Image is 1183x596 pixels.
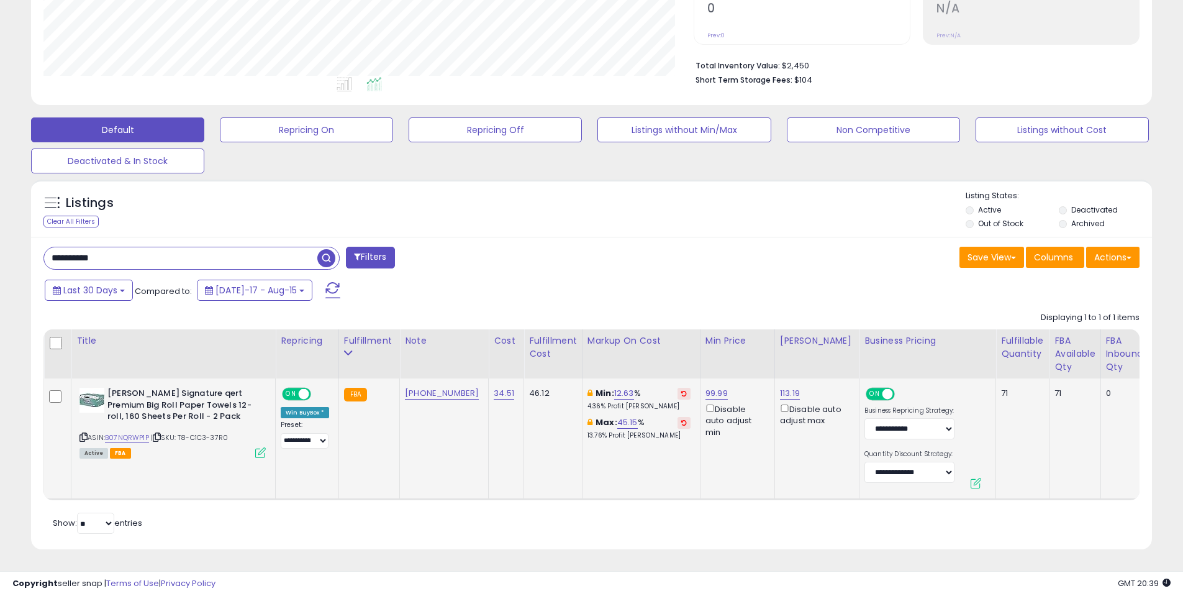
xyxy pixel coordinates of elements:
label: Quantity Discount Strategy: [864,450,954,459]
h2: N/A [936,1,1139,18]
h2: 0 [707,1,910,18]
div: 71 [1001,388,1040,399]
div: Win BuyBox * [281,407,329,418]
button: Listings without Min/Max [597,117,771,142]
a: 45.15 [617,416,638,429]
a: 113.19 [780,387,800,400]
span: 2025-09-16 20:39 GMT [1118,577,1171,589]
a: [PHONE_NUMBER] [405,387,479,400]
button: Default [31,117,204,142]
li: $2,450 [696,57,1130,72]
span: ON [283,389,299,400]
span: Last 30 Days [63,284,117,296]
span: OFF [893,389,913,400]
div: Preset: [281,421,329,449]
div: Displaying 1 to 1 of 1 items [1041,312,1140,324]
img: 51Fus9basCL._SL40_.jpg [79,388,104,413]
p: Listing States: [966,190,1152,202]
b: Short Term Storage Fees: [696,75,792,85]
div: Fulfillable Quantity [1001,334,1044,360]
label: Business Repricing Strategy: [864,406,954,415]
b: [PERSON_NAME] Signature qert Premium Big Roll Paper Towels 12-roll, 160 Sheets Per Roll - 2 Pack [107,388,258,426]
div: Markup on Cost [587,334,695,347]
button: Repricing On [220,117,393,142]
strong: Copyright [12,577,58,589]
span: [DATE]-17 - Aug-15 [215,284,297,296]
div: Fulfillment [344,334,394,347]
b: Min: [596,387,614,399]
th: The percentage added to the cost of goods (COGS) that forms the calculator for Min & Max prices. [582,329,700,378]
button: [DATE]-17 - Aug-15 [197,280,312,301]
span: Show: entries [53,517,142,529]
div: 71 [1054,388,1090,399]
span: ON [867,389,882,400]
span: Compared to: [135,285,192,297]
div: Disable auto adjust min [705,402,765,438]
div: Repricing [281,334,333,347]
div: ASIN: [79,388,266,457]
button: Columns [1026,247,1084,268]
label: Archived [1071,218,1105,229]
button: Repricing Off [409,117,582,142]
div: FBA inbound Qty [1106,334,1143,374]
label: Out of Stock [978,218,1023,229]
p: 4.36% Profit [PERSON_NAME] [587,402,691,411]
div: % [587,417,691,440]
p: 13.76% Profit [PERSON_NAME] [587,431,691,440]
a: B07NQRWP1P [105,433,149,443]
a: 12.63 [614,387,634,400]
span: FBA [110,448,131,459]
small: Prev: N/A [936,32,961,39]
button: Save View [959,247,1024,268]
div: Fulfillment Cost [529,334,577,360]
a: 34.51 [494,387,514,400]
button: Filters [346,247,394,268]
div: 46.12 [529,388,573,399]
button: Actions [1086,247,1140,268]
div: FBA Available Qty [1054,334,1095,374]
span: OFF [309,389,329,400]
b: Max: [596,416,617,428]
div: % [587,388,691,411]
button: Listings without Cost [976,117,1149,142]
div: Clear All Filters [43,216,99,227]
button: Non Competitive [787,117,960,142]
div: Note [405,334,483,347]
a: Terms of Use [106,577,159,589]
b: Total Inventory Value: [696,60,780,71]
a: 99.99 [705,387,728,400]
div: Title [76,334,270,347]
div: Disable auto adjust max [780,402,850,426]
span: | SKU: T8-C1C3-37R0 [151,433,228,442]
label: Active [978,204,1001,215]
div: Business Pricing [864,334,990,347]
h5: Listings [66,195,114,212]
div: 0 [1106,388,1139,399]
small: FBA [344,388,367,401]
span: Columns [1034,251,1073,264]
span: All listings currently available for purchase on Amazon [79,448,108,459]
div: [PERSON_NAME] [780,334,854,347]
span: $104 [794,74,812,86]
button: Deactivated & In Stock [31,149,204,173]
a: Privacy Policy [161,577,215,589]
div: seller snap | | [12,578,215,590]
div: Min Price [705,334,769,347]
small: Prev: 0 [707,32,725,39]
label: Deactivated [1071,204,1118,215]
button: Last 30 Days [45,280,133,301]
div: Cost [494,334,519,347]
